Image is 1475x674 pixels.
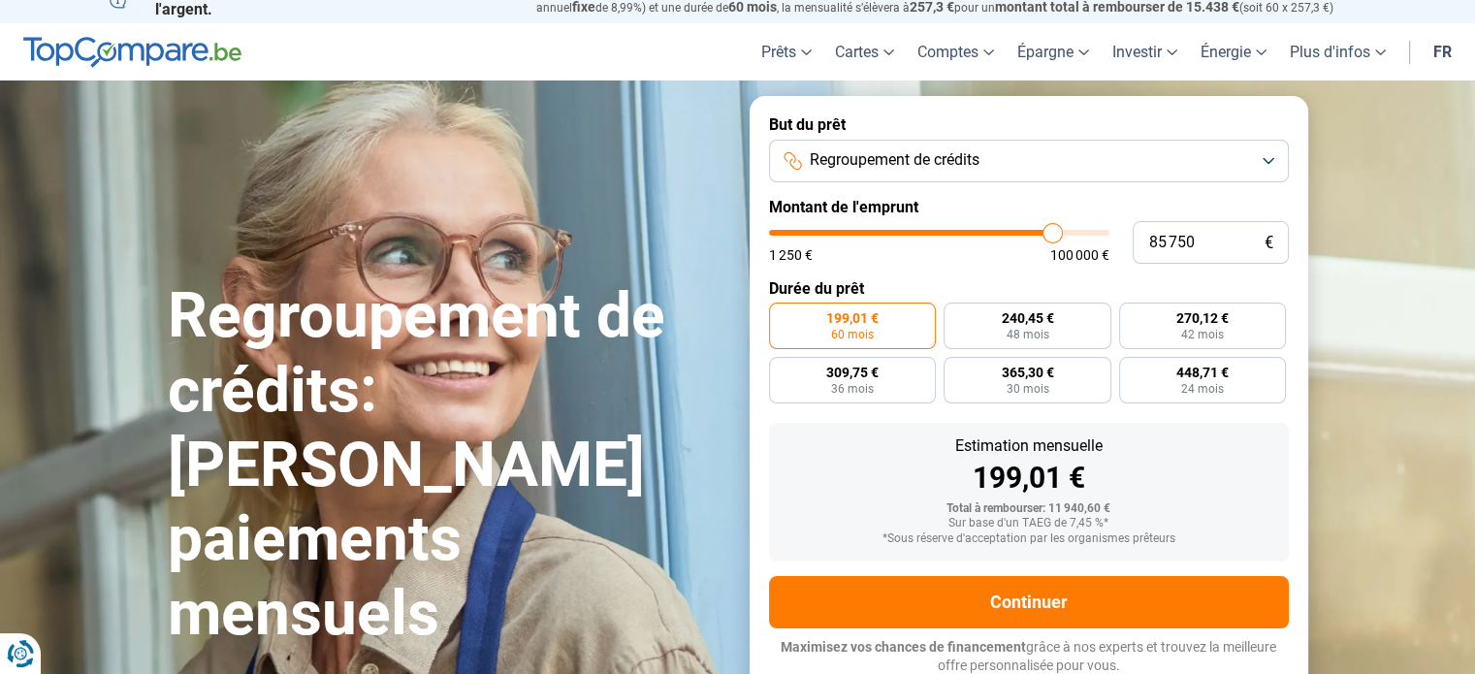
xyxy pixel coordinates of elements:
[823,23,906,80] a: Cartes
[1006,383,1048,395] span: 30 mois
[1050,248,1109,262] span: 100 000 €
[750,23,823,80] a: Prêts
[785,464,1273,493] div: 199,01 €
[785,532,1273,546] div: *Sous réserve d'acceptation par les organismes prêteurs
[781,639,1026,655] span: Maximisez vos chances de financement
[1189,23,1278,80] a: Énergie
[1006,23,1101,80] a: Épargne
[1006,329,1048,340] span: 48 mois
[23,37,241,68] img: TopCompare
[1001,366,1053,379] span: 365,30 €
[785,502,1273,516] div: Total à rembourser: 11 940,60 €
[785,517,1273,530] div: Sur base d'un TAEG de 7,45 %*
[1176,366,1229,379] span: 448,71 €
[1181,329,1224,340] span: 42 mois
[1181,383,1224,395] span: 24 mois
[769,576,1289,628] button: Continuer
[785,438,1273,454] div: Estimation mensuelle
[810,149,979,171] span: Regroupement de crédits
[906,23,1006,80] a: Comptes
[826,311,879,325] span: 199,01 €
[1001,311,1053,325] span: 240,45 €
[1101,23,1189,80] a: Investir
[1176,311,1229,325] span: 270,12 €
[769,115,1289,134] label: But du prêt
[831,329,874,340] span: 60 mois
[1422,23,1463,80] a: fr
[769,198,1289,216] label: Montant de l'emprunt
[831,383,874,395] span: 36 mois
[168,279,726,652] h1: Regroupement de crédits: [PERSON_NAME] paiements mensuels
[769,140,1289,182] button: Regroupement de crédits
[826,366,879,379] span: 309,75 €
[1278,23,1397,80] a: Plus d'infos
[1265,235,1273,251] span: €
[769,279,1289,298] label: Durée du prêt
[769,248,813,262] span: 1 250 €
